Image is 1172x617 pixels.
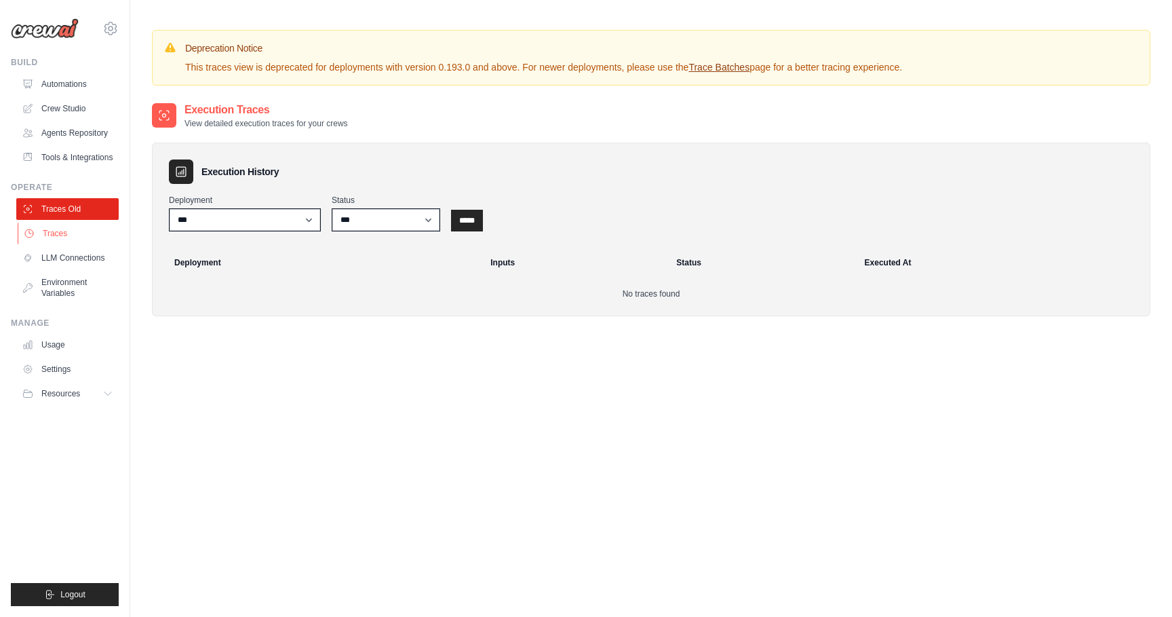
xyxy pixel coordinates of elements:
div: Manage [11,318,119,329]
a: Automations [16,73,119,95]
p: View detailed execution traces for your crews [184,118,348,129]
a: Settings [16,358,119,380]
a: Traces [18,223,120,244]
span: Logout [60,589,85,600]
p: No traces found [169,288,1133,299]
a: Crew Studio [16,98,119,119]
th: Executed At [857,248,1144,278]
a: Environment Variables [16,272,119,304]
span: Resources [41,388,80,399]
th: Deployment [158,248,482,278]
th: Inputs [482,248,668,278]
a: Usage [16,334,119,356]
label: Deployment [169,195,321,206]
button: Logout [11,583,119,606]
div: Operate [11,182,119,193]
a: Agents Repository [16,122,119,144]
a: Tools & Integrations [16,147,119,168]
label: Status [332,195,440,206]
img: Logo [11,18,79,39]
h3: Deprecation Notice [185,41,902,55]
a: Traces Old [16,198,119,220]
div: Build [11,57,119,68]
p: This traces view is deprecated for deployments with version 0.193.0 and above. For newer deployme... [185,60,902,74]
button: Resources [16,383,119,405]
h2: Execution Traces [184,102,348,118]
th: Status [668,248,856,278]
a: Trace Batches [688,62,749,73]
a: LLM Connections [16,247,119,269]
h3: Execution History [201,165,279,179]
